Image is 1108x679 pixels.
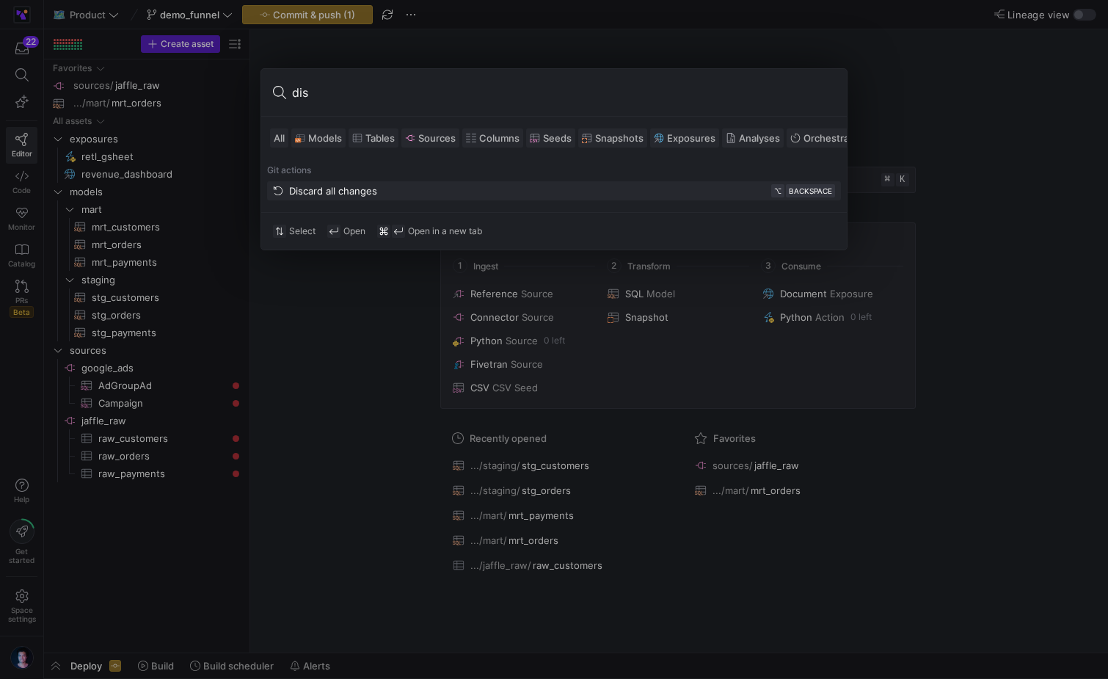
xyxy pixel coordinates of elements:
[365,132,395,144] span: Tables
[267,165,841,175] div: Git actions
[722,128,784,148] button: Analyses
[274,132,285,144] span: All
[418,132,456,144] span: Sources
[787,128,875,148] button: Orchestrations
[292,81,835,104] input: Search or run a command
[479,132,520,144] span: Columns
[650,128,719,148] button: Exposures
[789,186,832,195] span: BACKSPACE
[543,132,572,144] span: Seeds
[377,225,482,238] div: Open in a new tab
[291,128,346,148] button: Models
[377,225,390,238] span: ⌘
[289,185,377,197] div: Discard all changes
[667,132,715,144] span: Exposures
[774,186,781,195] span: ⌥
[273,225,316,238] div: Select
[401,128,459,148] button: Sources
[803,132,872,144] span: Orchestrations
[595,132,644,144] span: Snapshots
[327,225,365,238] div: Open
[270,128,288,148] button: All
[308,132,342,144] span: Models
[739,132,780,144] span: Analyses
[578,128,647,148] button: Snapshots
[526,128,575,148] button: Seeds
[349,128,398,148] button: Tables
[462,128,523,148] button: Columns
